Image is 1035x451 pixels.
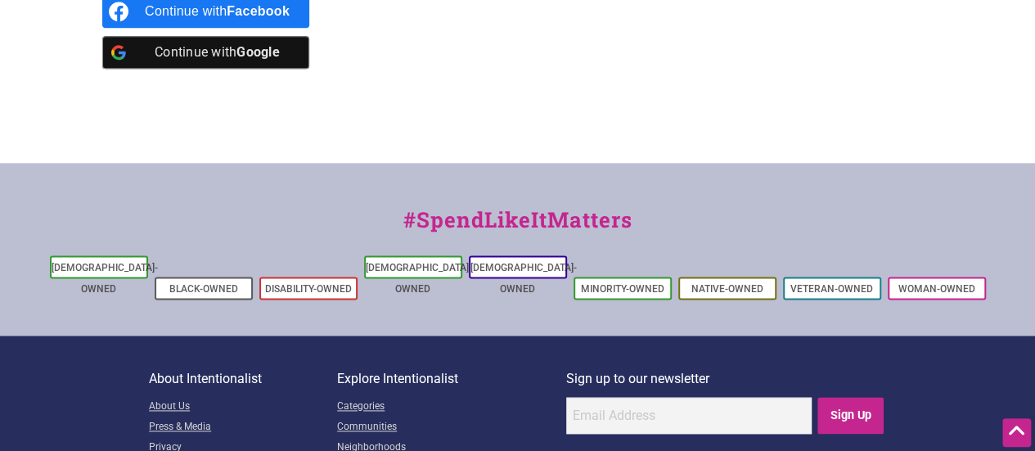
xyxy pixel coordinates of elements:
[265,283,352,295] a: Disability-Owned
[149,368,337,390] p: About Intentionalist
[898,283,975,295] a: Woman-Owned
[149,417,337,438] a: Press & Media
[691,283,763,295] a: Native-Owned
[102,36,309,69] a: Continue with <b>Google</b>
[470,262,577,295] a: [DEMOGRAPHIC_DATA]-Owned
[366,262,472,295] a: [DEMOGRAPHIC_DATA]-Owned
[169,283,238,295] a: Black-Owned
[337,417,566,438] a: Communities
[236,44,280,60] b: Google
[337,397,566,417] a: Categories
[52,262,158,295] a: [DEMOGRAPHIC_DATA]-Owned
[566,397,812,434] input: Email Address
[227,4,290,18] b: Facebook
[149,397,337,417] a: About Us
[817,397,884,434] input: Sign Up
[1002,418,1031,447] div: Scroll Back to Top
[566,368,886,390] p: Sign up to our newsletter
[337,368,566,390] p: Explore Intentionalist
[790,283,873,295] a: Veteran-Owned
[145,36,290,69] div: Continue with
[581,283,664,295] a: Minority-Owned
